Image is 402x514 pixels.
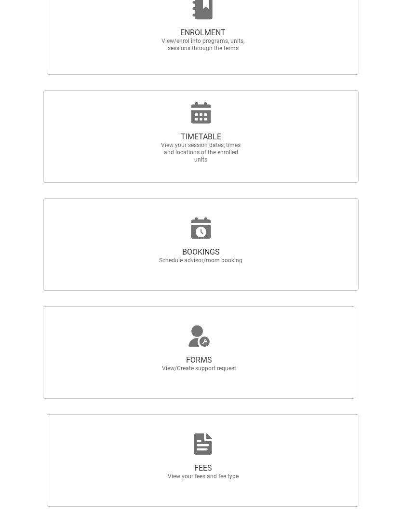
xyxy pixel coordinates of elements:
[159,257,243,264] span: Schedule advisor/room booking
[161,28,245,38] span: ENROLMENT
[159,142,243,163] span: View your session dates, times and locations of the enrolled units
[157,355,241,365] span: FORMS
[161,473,245,480] span: View your fees and fee type
[159,132,243,142] span: TIMETABLE
[159,247,243,257] span: BOOKINGS
[161,38,245,52] span: View/enrol into programs, units, sessions through the terms
[157,365,241,372] span: View/Create support request
[161,463,245,473] span: FEES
